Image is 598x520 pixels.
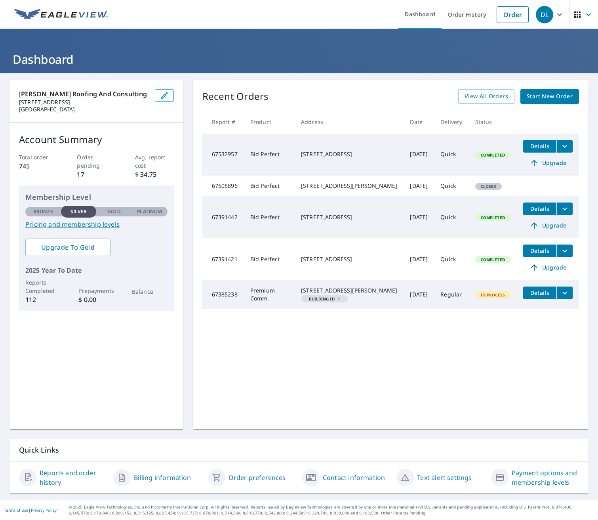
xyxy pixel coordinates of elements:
[135,170,174,179] p: $ 34.75
[4,507,29,513] a: Terms of Use
[295,110,404,134] th: Address
[202,89,269,104] p: Recent Orders
[202,196,244,238] td: 67391442
[70,208,87,215] p: Silver
[10,51,588,67] h1: Dashboard
[25,278,61,295] p: Reports Completed
[434,176,468,196] td: Quick
[137,208,162,215] p: Platinum
[528,247,552,254] span: Details
[135,153,174,170] p: Avg. report cost
[476,152,510,158] span: Completed
[528,142,552,150] span: Details
[323,473,385,482] a: Contact information
[556,203,573,215] button: filesDropdownBtn-67391442
[25,220,168,229] a: Pricing and membership levels
[523,261,573,274] a: Upgrade
[31,507,57,513] a: Privacy Policy
[309,297,335,301] em: Building ID
[497,6,529,23] a: Order
[244,280,295,309] td: Premium Comm.
[520,89,579,104] a: Start New Order
[25,266,168,275] p: 2025 Year To Date
[244,196,295,238] td: Bid Perfect
[301,255,397,263] div: [STREET_ADDRESS]
[476,215,510,220] span: Completed
[528,289,552,296] span: Details
[528,205,552,212] span: Details
[556,245,573,257] button: filesDropdownBtn-67391421
[25,192,168,203] p: Membership Level
[78,287,114,295] p: Prepayments
[19,99,149,106] p: [STREET_ADDRESS]
[404,196,434,238] td: [DATE]
[244,134,295,176] td: Bid Perfect
[417,473,472,482] a: Text alert settings
[25,295,61,304] p: 112
[202,176,244,196] td: 67505896
[528,263,568,272] span: Upgrade
[202,134,244,176] td: 67532957
[78,295,114,304] p: $ 0.00
[19,445,579,455] p: Quick Links
[476,257,510,262] span: Completed
[523,287,556,299] button: detailsBtn-67385238
[134,473,191,482] a: Billing information
[301,287,397,294] div: [STREET_ADDRESS][PERSON_NAME]
[77,153,116,170] p: Order pending
[404,110,434,134] th: Date
[19,132,174,147] p: Account Summary
[527,92,573,101] span: Start New Order
[244,110,295,134] th: Product
[19,106,149,113] p: [GEOGRAPHIC_DATA]
[25,239,110,256] a: Upgrade To Gold
[19,89,149,99] p: [PERSON_NAME] Roofing and Consulting
[434,110,468,134] th: Delivery
[244,238,295,280] td: Bid Perfect
[528,221,568,230] span: Upgrade
[528,158,568,168] span: Upgrade
[202,238,244,280] td: 67391421
[404,238,434,280] td: [DATE]
[556,140,573,153] button: filesDropdownBtn-67532957
[19,161,58,171] p: 745
[523,219,573,232] a: Upgrade
[434,280,468,309] td: Regular
[404,280,434,309] td: [DATE]
[476,292,510,298] span: In Process
[244,176,295,196] td: Bid Perfect
[404,176,434,196] td: [DATE]
[465,92,508,101] span: View All Orders
[33,208,53,215] p: Bronze
[301,150,397,158] div: [STREET_ADDRESS]
[32,243,104,252] span: Upgrade To Gold
[523,140,556,153] button: detailsBtn-67532957
[14,9,108,21] img: EV Logo
[40,468,107,487] a: Reports and order history
[69,504,594,516] p: © 2025 Eagle View Technologies, Inc. and Pictometry International Corp. All Rights Reserved. Repo...
[77,170,116,179] p: 17
[523,157,573,169] a: Upgrade
[536,6,553,23] div: DL
[301,182,397,190] div: [STREET_ADDRESS][PERSON_NAME]
[202,110,244,134] th: Report #
[458,89,514,104] a: View All Orders
[469,110,517,134] th: Status
[19,153,58,161] p: Total order
[132,287,168,296] p: Balance
[404,134,434,176] td: [DATE]
[434,134,468,176] td: Quick
[434,238,468,280] td: Quick
[434,196,468,238] td: Quick
[512,468,579,487] a: Payment options and membership levels
[523,245,556,257] button: detailsBtn-67391421
[476,184,501,189] span: Closed
[556,287,573,299] button: filesDropdownBtn-67385238
[523,203,556,215] button: detailsBtn-67391442
[304,297,345,301] span: 1
[202,280,244,309] td: 67385238
[107,208,121,215] p: Gold
[301,213,397,221] div: [STREET_ADDRESS]
[4,508,57,512] p: |
[229,473,286,482] a: Order preferences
